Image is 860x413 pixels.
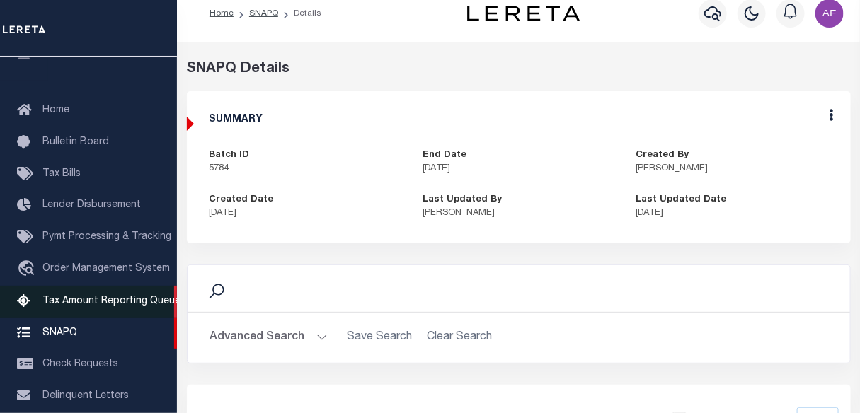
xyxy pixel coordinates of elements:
span: Bulletin Board [42,137,109,147]
span: Order Management System [42,264,170,274]
span: SNAPQ [42,327,77,337]
span: Delinquent Letters [42,391,129,401]
p: [PERSON_NAME] [636,162,827,176]
span: Pymt Processing & Tracking [42,232,171,242]
label: Last Updated Date [636,193,726,207]
img: logo-dark.svg [467,6,580,21]
span: Tax Bills [42,169,81,179]
label: Last Updated By [423,193,502,207]
li: Details [278,7,321,20]
a: SNAPQ [249,9,278,18]
label: End Date [423,149,466,163]
label: Batch ID [210,149,250,163]
p: [DATE] [210,206,401,221]
span: Check Requests [42,359,118,369]
p: [DATE] [423,162,614,176]
p: 5784 [210,162,401,176]
h5: SUMMARY [210,114,828,126]
span: Lender Disbursement [42,200,141,210]
div: SNAPQ Details [187,59,851,80]
button: Advanced Search [210,324,328,351]
label: Created By [636,149,689,163]
p: [DATE] [636,206,827,221]
span: Home [42,105,69,115]
p: [PERSON_NAME] [423,206,614,221]
label: Created Date [210,193,274,207]
a: Home [210,9,234,18]
i: travel_explore [17,260,40,279]
span: Tax Amount Reporting Queue [42,296,180,306]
